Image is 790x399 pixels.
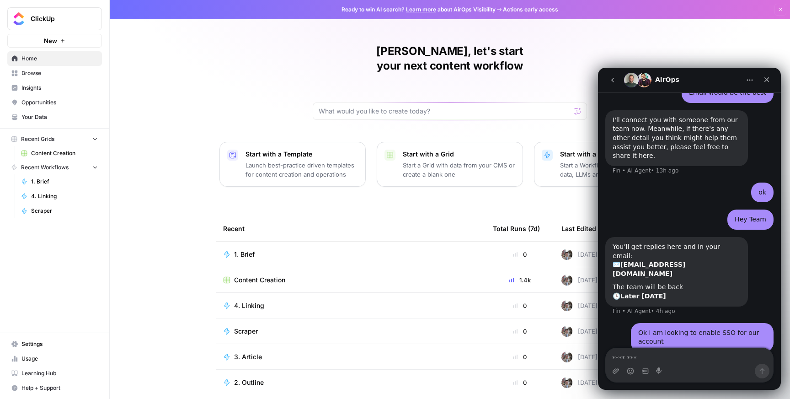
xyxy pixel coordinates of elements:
span: Actions early access [503,5,558,14]
p: Start a Workflow that combines your data, LLMs and human review [560,161,673,179]
p: Start with a Template [246,150,358,159]
div: 0 [493,327,547,336]
div: 0 [493,250,547,259]
div: 1.4k [493,275,547,285]
button: Recent Grids [7,132,102,146]
span: 3. Article [234,352,262,361]
img: a2mlt6f1nb2jhzcjxsuraj5rj4vi [561,300,572,311]
span: Content Creation [31,149,98,157]
p: Start with a Workflow [560,150,673,159]
p: Start with a Grid [403,150,515,159]
span: Your Data [21,113,98,121]
div: Total Runs (7d) [493,216,540,241]
h1: [PERSON_NAME], let's start your next content workflow [313,44,587,73]
div: [DATE] [561,275,598,286]
div: Recent [223,216,478,241]
p: Launch best-practice driven templates for content creation and operations [246,161,358,179]
span: 1. Brief [234,250,255,259]
a: Content Creation [223,275,478,285]
a: 4. Linking [223,301,478,310]
img: a2mlt6f1nb2jhzcjxsuraj5rj4vi [561,275,572,286]
span: Recent Grids [21,135,54,143]
div: [DATE] [561,300,598,311]
span: Scraper [31,207,98,215]
iframe: Intercom live chat [598,68,781,390]
a: Usage [7,351,102,366]
input: What would you like to create today? [319,107,570,116]
a: Browse [7,66,102,81]
span: Learning Hub [21,369,98,377]
a: Learn more [406,6,436,13]
a: Settings [7,337,102,351]
img: ClickUp Logo [11,11,27,27]
div: 0 [493,352,547,361]
span: 1. Brief [31,178,98,186]
img: a2mlt6f1nb2jhzcjxsuraj5rj4vi [561,326,572,337]
span: ClickUp [31,14,86,23]
button: Start with a TemplateLaunch best-practice driven templates for content creation and operations [219,142,366,187]
span: 2. Outline [234,378,264,387]
img: a2mlt6f1nb2jhzcjxsuraj5rj4vi [561,249,572,260]
button: New [7,34,102,48]
div: [DATE] [561,377,598,388]
span: Help + Support [21,384,98,392]
span: Home [21,54,98,63]
a: Learning Hub [7,366,102,381]
a: 2. Outline [223,378,478,387]
a: Opportunities [7,95,102,110]
a: 1. Brief [223,250,478,259]
div: 0 [493,301,547,310]
button: Recent Workflows [7,161,102,174]
span: New [44,36,57,45]
img: a2mlt6f1nb2jhzcjxsuraj5rj4vi [561,377,572,388]
p: Start a Grid with data from your CMS or create a blank one [403,161,515,179]
span: Browse [21,69,98,77]
button: Workspace: ClickUp [7,7,102,30]
span: Usage [21,355,98,363]
a: Content Creation [17,146,102,161]
span: Settings [21,340,98,348]
a: Home [7,51,102,66]
button: Start with a WorkflowStart a Workflow that combines your data, LLMs and human review [534,142,680,187]
a: Scraper [223,327,478,336]
span: Scraper [234,327,258,336]
a: Scraper [17,204,102,218]
a: Your Data [7,110,102,124]
span: 4. Linking [31,192,98,200]
span: Content Creation [234,275,285,285]
span: Opportunities [21,98,98,107]
div: [DATE] [561,351,598,362]
button: Start with a GridStart a Grid with data from your CMS or create a blank one [377,142,523,187]
a: 1. Brief [17,174,102,189]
